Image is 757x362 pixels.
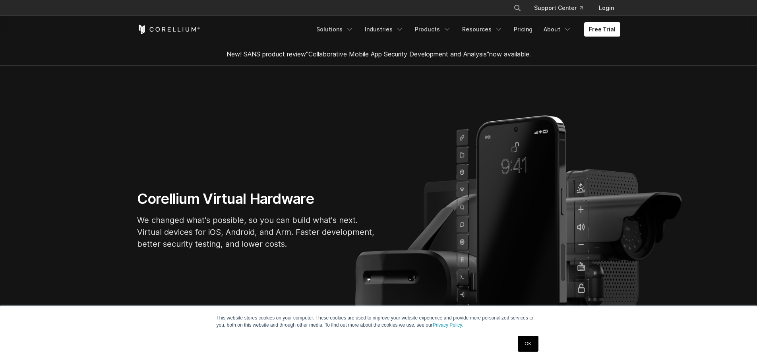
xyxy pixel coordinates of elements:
a: Login [592,1,620,15]
a: Corellium Home [137,25,200,34]
p: We changed what's possible, so you can build what's next. Virtual devices for iOS, Android, and A... [137,214,376,250]
a: About [539,22,576,37]
a: Free Trial [584,22,620,37]
a: Solutions [312,22,358,37]
div: Navigation Menu [504,1,620,15]
a: Industries [360,22,409,37]
p: This website stores cookies on your computer. These cookies are used to improve your website expe... [217,314,541,329]
a: Products [410,22,456,37]
h1: Corellium Virtual Hardware [137,190,376,208]
a: Support Center [528,1,589,15]
a: Pricing [509,22,537,37]
div: Navigation Menu [312,22,620,37]
a: Privacy Policy. [433,322,463,328]
a: Resources [457,22,507,37]
button: Search [510,1,525,15]
span: New! SANS product review now available. [227,50,531,58]
a: "Collaborative Mobile App Security Development and Analysis" [306,50,489,58]
a: OK [518,336,538,352]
